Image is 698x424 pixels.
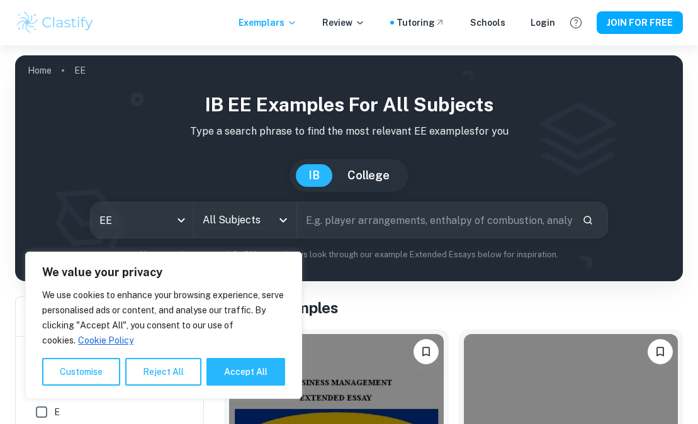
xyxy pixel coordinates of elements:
button: Reject All [125,358,201,386]
input: E.g. player arrangements, enthalpy of combustion, analysis of a big city... [297,203,572,238]
p: Not sure what to search for? You can always look through our example Extended Essays below for in... [25,248,673,261]
button: Please log in to bookmark exemplars [414,339,439,364]
div: EE [91,203,193,238]
button: JOIN FOR FREE [597,11,683,34]
button: College [335,164,402,187]
button: Search [577,209,599,231]
a: Login [531,16,555,30]
button: Customise [42,358,120,386]
img: Clastify logo [15,10,95,35]
button: Please log in to bookmark exemplars [648,339,673,364]
span: E [54,405,60,419]
h1: IB EE examples for all subjects [25,91,673,119]
p: Type a search phrase to find the most relevant EE examples for you [25,124,673,139]
a: Cookie Policy [77,335,134,346]
p: We use cookies to enhance your browsing experience, serve personalised ads or content, and analys... [42,287,285,348]
p: We value your privacy [42,265,285,280]
p: Exemplars [239,16,297,30]
button: IB [296,164,332,187]
a: Schools [470,16,505,30]
p: Review [322,16,365,30]
div: We value your privacy [25,252,302,399]
h1: All EE Examples [224,296,683,319]
a: Tutoring [397,16,445,30]
button: Help and Feedback [565,12,587,33]
a: Home [28,62,52,79]
img: profile cover [15,55,683,281]
button: Open [274,211,292,229]
p: EE [74,64,86,77]
button: Accept All [206,358,285,386]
